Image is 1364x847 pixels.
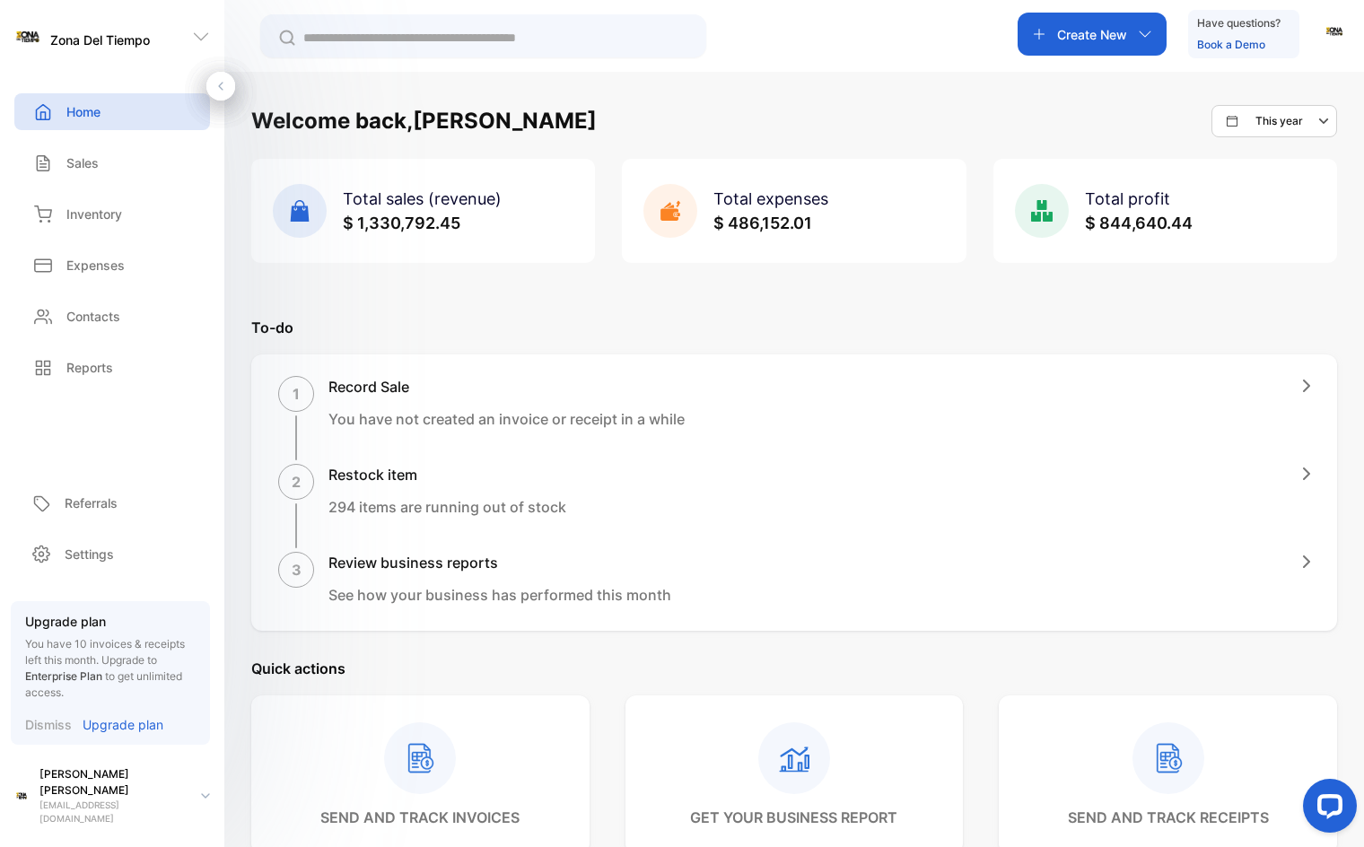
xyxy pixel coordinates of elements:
[320,807,520,828] p: send and track invoices
[65,493,118,512] p: Referrals
[25,715,72,734] p: Dismiss
[1321,13,1348,56] button: avatar
[11,785,32,807] img: profile
[66,307,120,326] p: Contacts
[713,214,812,232] span: $ 486,152.01
[66,153,99,172] p: Sales
[1255,113,1303,129] p: This year
[328,496,566,518] p: 294 items are running out of stock
[1018,13,1167,56] button: Create New
[343,189,502,208] span: Total sales (revenue)
[25,653,182,699] span: Upgrade to to get unlimited access.
[328,408,685,430] p: You have not created an invoice or receipt in a while
[1197,38,1265,51] a: Book a Demo
[328,552,671,573] h1: Review business reports
[1197,14,1281,32] p: Have questions?
[66,256,125,275] p: Expenses
[14,23,41,50] img: logo
[39,766,187,799] p: [PERSON_NAME] [PERSON_NAME]
[1085,214,1193,232] span: $ 844,640.44
[251,658,1337,679] p: Quick actions
[328,584,671,606] p: See how your business has performed this month
[66,358,113,377] p: Reports
[50,31,150,49] p: Zona Del Tiempo
[713,189,828,208] span: Total expenses
[83,715,163,734] p: Upgrade plan
[66,102,101,121] p: Home
[292,559,302,581] p: 3
[1289,772,1364,847] iframe: LiveChat chat widget
[292,471,301,493] p: 2
[328,376,685,397] h1: Record Sale
[25,636,196,701] p: You have 10 invoices & receipts left this month.
[1057,25,1127,44] p: Create New
[328,464,566,485] h1: Restock item
[66,205,122,223] p: Inventory
[690,807,897,828] p: get your business report
[1068,807,1269,828] p: send and track receipts
[25,669,102,683] span: Enterprise Plan
[72,715,163,734] a: Upgrade plan
[25,612,196,631] p: Upgrade plan
[1085,189,1170,208] span: Total profit
[65,545,114,563] p: Settings
[1211,105,1337,137] button: This year
[343,214,460,232] span: $ 1,330,792.45
[293,383,300,405] p: 1
[1321,18,1348,45] img: avatar
[251,105,597,137] h1: Welcome back, [PERSON_NAME]
[39,799,187,825] p: [EMAIL_ADDRESS][DOMAIN_NAME]
[251,317,1337,338] p: To-do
